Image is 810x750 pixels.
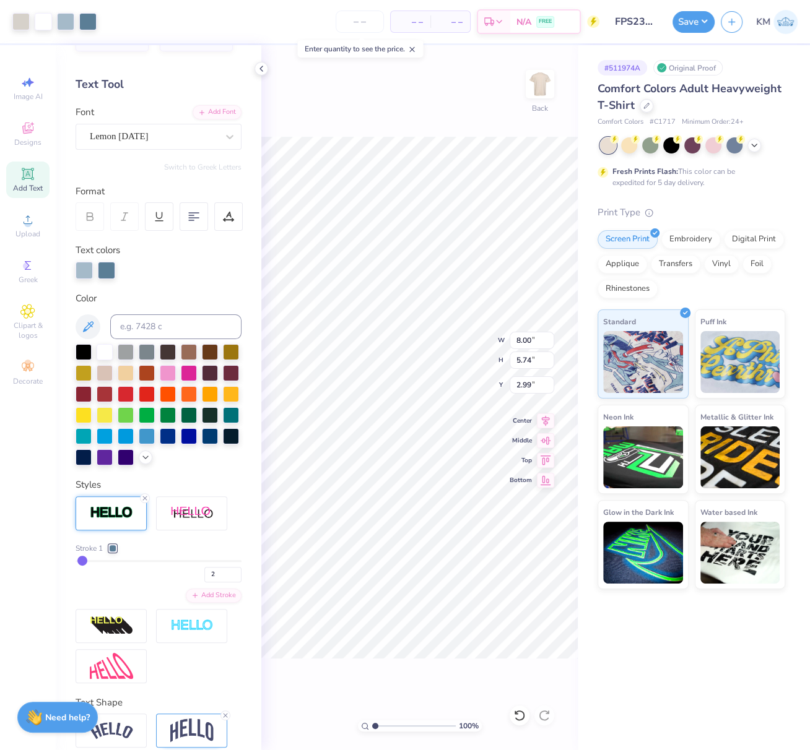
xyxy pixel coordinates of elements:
span: Bottom [510,476,532,485]
div: Add Font [193,105,242,119]
span: Metallic & Glitter Ink [700,410,773,423]
div: Screen Print [598,230,658,249]
img: Katrina Mae Mijares [773,10,798,34]
div: Embroidery [661,230,720,249]
span: FREE [539,17,552,26]
span: Stroke 1 [76,543,103,554]
img: Standard [603,331,683,393]
div: Applique [598,255,647,274]
img: 3d Illusion [90,616,133,636]
span: – – [438,15,463,28]
div: Vinyl [704,255,739,274]
span: Comfort Colors [598,117,643,127]
strong: Fresh Prints Flash: [612,166,678,176]
span: Puff Ink [700,315,726,328]
input: e.g. 7428 c [110,314,242,339]
div: # 511974A [598,60,647,75]
span: Minimum Order: 24 + [682,117,744,127]
div: Print Type [598,205,785,220]
span: # C1717 [650,117,676,127]
label: Font [76,105,94,119]
span: 100 % [459,720,479,731]
div: This color can be expedited for 5 day delivery. [612,166,765,188]
div: Color [76,291,242,306]
span: Water based Ink [700,506,757,519]
img: Back [528,72,552,97]
span: N/A [516,15,531,28]
span: Middle [510,436,532,445]
div: Rhinestones [598,280,658,298]
div: Format [76,184,243,199]
button: Save [673,11,715,33]
label: Text colors [76,243,120,257]
span: Personalized Names [97,28,141,46]
img: Puff Ink [700,331,780,393]
div: Styles [76,478,242,492]
a: KM [756,10,798,34]
div: Original Proof [653,60,723,75]
span: Comfort Colors Adult Heavyweight T-Shirt [598,81,782,113]
strong: Need help? [45,712,90,723]
div: Text Tool [76,76,242,93]
span: Designs [14,137,41,147]
div: Enter quantity to see the price. [297,40,423,58]
span: Add Text [13,183,43,193]
img: Free Distort [90,653,133,679]
span: Center [510,416,532,425]
span: KM [756,15,770,29]
img: Negative Space [170,619,214,633]
div: Text Shape [76,696,242,710]
span: Personalized Numbers [181,28,225,46]
img: Arc [90,722,133,739]
span: – – [398,15,423,28]
div: Transfers [651,255,700,274]
img: Arch [170,718,214,742]
span: Greek [19,275,38,285]
img: Stroke [90,506,133,520]
img: Shadow [170,506,214,521]
input: – – [336,11,384,33]
span: Decorate [13,376,43,386]
div: Back [532,103,548,114]
img: Metallic & Glitter Ink [700,426,780,488]
div: Foil [742,255,772,274]
input: Untitled Design [606,9,666,34]
span: Upload [15,229,40,239]
span: Top [510,456,532,465]
span: Neon Ink [603,410,634,423]
div: Add Stroke [186,588,242,603]
img: Glow in the Dark Ink [603,522,683,584]
span: Image AI [14,92,43,101]
span: Standard [603,315,636,328]
button: Switch to Greek Letters [164,162,242,172]
img: Water based Ink [700,522,780,584]
img: Neon Ink [603,426,683,488]
span: Clipart & logos [6,321,50,340]
span: Glow in the Dark Ink [603,506,674,519]
div: Digital Print [724,230,784,249]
